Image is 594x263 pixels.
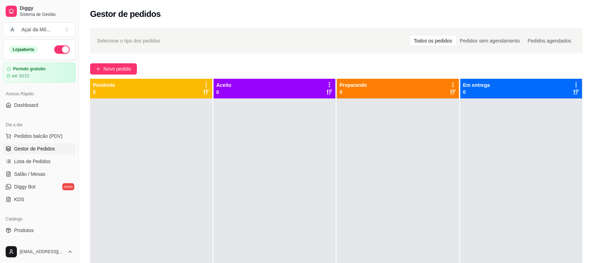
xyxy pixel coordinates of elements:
h2: Gestor de pedidos [90,8,161,20]
span: Complementos [14,239,47,246]
a: KDS [3,194,76,205]
a: Período gratuitoaté 30/10 [3,63,76,83]
span: Diggy [20,5,73,12]
a: DiggySistema de Gestão [3,3,76,20]
a: Diggy Botnovo [3,181,76,192]
span: Novo pedido [103,65,131,73]
span: Salão / Mesas [14,171,45,178]
button: Pedidos balcão (PDV) [3,130,76,142]
p: Preparando [340,82,367,89]
button: Alterar Status [54,45,70,54]
span: plus [96,66,101,71]
div: Catálogo [3,213,76,225]
div: Loja aberta [9,46,38,53]
a: Complementos [3,237,76,249]
div: Dia a dia [3,119,76,130]
p: Aceito [216,82,232,89]
div: Acesso Rápido [3,88,76,100]
a: Produtos [3,225,76,236]
span: Selecione o tipo dos pedidos [97,37,160,45]
span: Dashboard [14,102,38,109]
button: [EMAIL_ADDRESS][DOMAIN_NAME] [3,243,76,260]
span: Gestor de Pedidos [14,145,55,152]
a: Salão / Mesas [3,168,76,180]
span: Lista de Pedidos [14,158,51,165]
article: até 30/10 [12,73,29,79]
a: Dashboard [3,100,76,111]
div: Pedidos agendados [524,36,575,46]
article: Período gratuito [13,66,46,72]
p: Pendente [93,82,115,89]
p: 0 [463,89,490,96]
span: [EMAIL_ADDRESS][DOMAIN_NAME] [20,249,64,255]
p: 0 [216,89,232,96]
span: Pedidos balcão (PDV) [14,133,63,140]
a: Gestor de Pedidos [3,143,76,154]
a: Lista de Pedidos [3,156,76,167]
span: Diggy Bot [14,183,36,190]
div: Pedidos sem agendamento [456,36,524,46]
div: Açaí da Mô ... [21,26,51,33]
button: Select a team [3,23,76,37]
span: Produtos [14,227,34,234]
span: A [9,26,16,33]
span: KDS [14,196,24,203]
p: 0 [93,89,115,96]
button: Novo pedido [90,63,137,75]
span: Sistema de Gestão [20,12,73,17]
p: Em entrega [463,82,490,89]
p: 0 [340,89,367,96]
div: Todos os pedidos [410,36,456,46]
